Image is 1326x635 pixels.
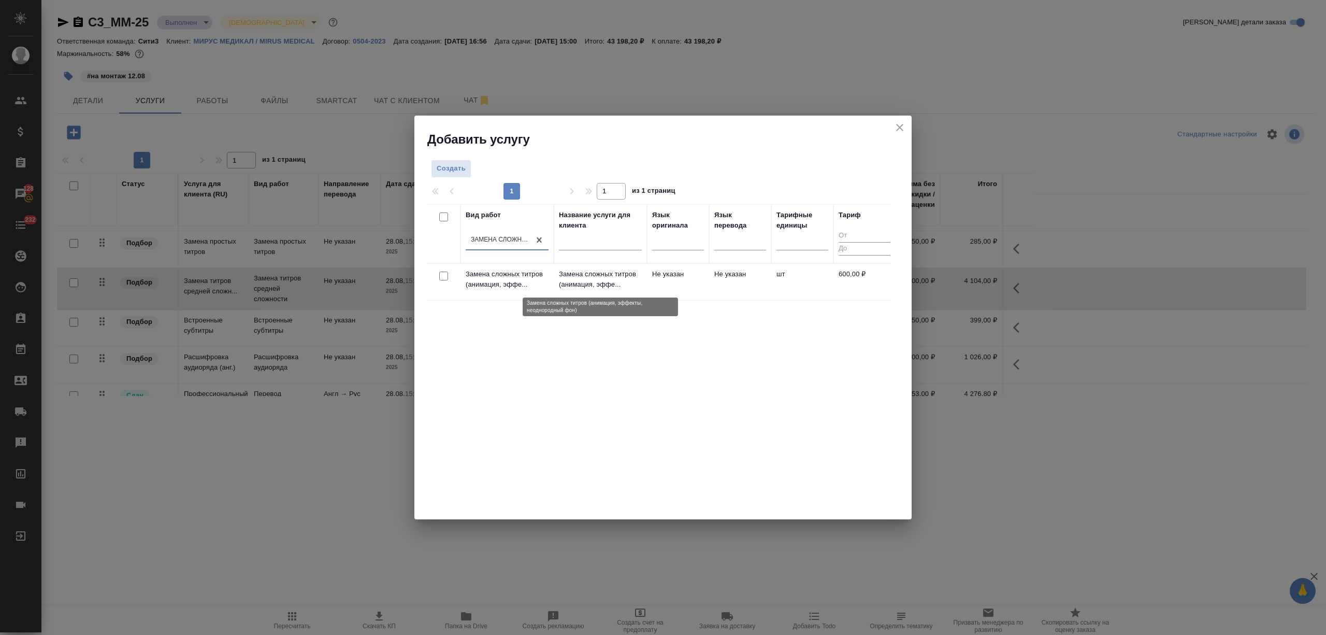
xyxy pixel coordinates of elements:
[471,235,531,244] div: Замена сложных титров (анимация, эффекты, неоднородный фон)
[559,210,642,231] div: Название услуги для клиента
[714,210,766,231] div: Язык перевода
[559,269,642,290] p: Замена сложных титров (анимация, эффе...
[771,264,833,300] td: шт
[892,120,907,135] button: close
[709,264,771,300] td: Не указан
[431,160,471,178] button: Создать
[833,264,896,300] td: 600,00 ₽
[839,230,890,243] input: От
[839,210,861,220] div: Тариф
[466,210,501,220] div: Вид работ
[632,185,675,200] span: из 1 страниц
[427,131,912,148] h2: Добавить услугу
[437,163,466,175] span: Создать
[776,210,828,231] div: Тарифные единицы
[647,264,709,300] td: Не указан
[839,242,890,255] input: До
[466,269,549,290] p: Замена сложных титров (анимация, эффе...
[652,210,704,231] div: Язык оригинала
